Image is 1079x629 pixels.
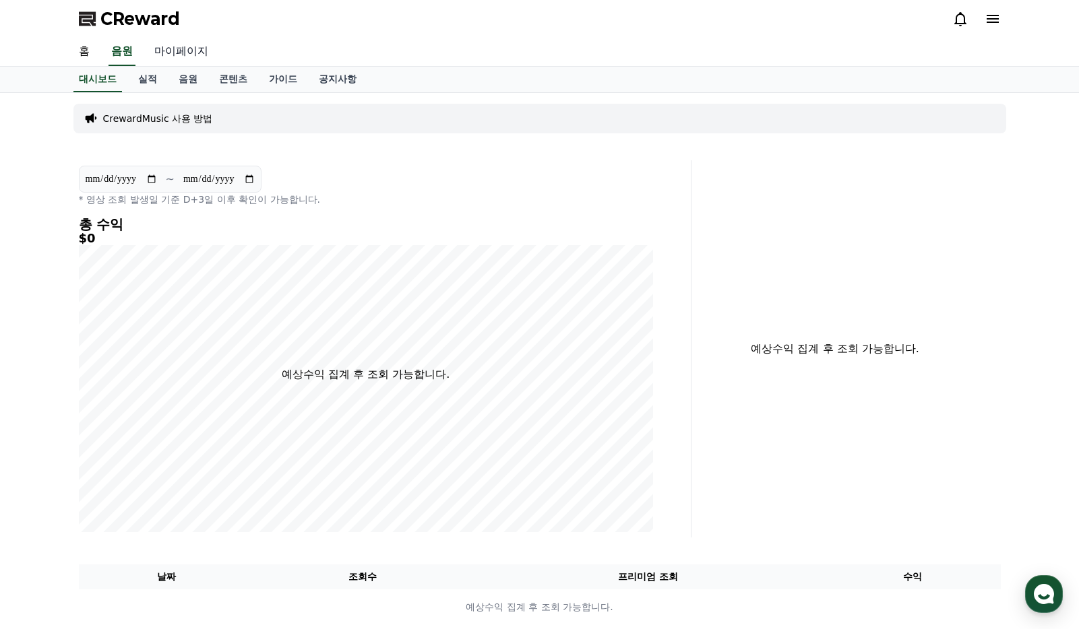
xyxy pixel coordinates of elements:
a: 대화 [89,427,174,461]
a: 음원 [168,67,208,92]
a: CReward [79,8,180,30]
a: 홈 [68,38,100,66]
span: CReward [100,8,180,30]
a: 홈 [4,427,89,461]
a: 가이드 [258,67,308,92]
a: 실적 [127,67,168,92]
p: 예상수익 집계 후 조회 가능합니다. [282,366,450,383]
span: 설정 [208,447,224,458]
a: 콘텐츠 [208,67,258,92]
a: 설정 [174,427,259,461]
a: 마이페이지 [144,38,219,66]
p: 예상수익 집계 후 조회 가능합니다. [80,600,1000,614]
a: 공지사항 [308,67,367,92]
a: 대시보드 [73,67,122,92]
th: 프리미엄 조회 [471,564,825,589]
span: 대화 [123,448,140,459]
th: 수익 [825,564,1001,589]
p: 예상수익 집계 후 조회 가능합니다. [702,341,968,357]
p: * 영상 조회 발생일 기준 D+3일 이후 확인이 가능합니다. [79,193,653,206]
p: ~ [166,171,175,187]
a: 음원 [109,38,135,66]
th: 조회수 [254,564,470,589]
span: 홈 [42,447,51,458]
h4: 총 수익 [79,217,653,232]
th: 날짜 [79,564,255,589]
a: CrewardMusic 사용 방법 [103,112,213,125]
h5: $0 [79,232,653,245]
